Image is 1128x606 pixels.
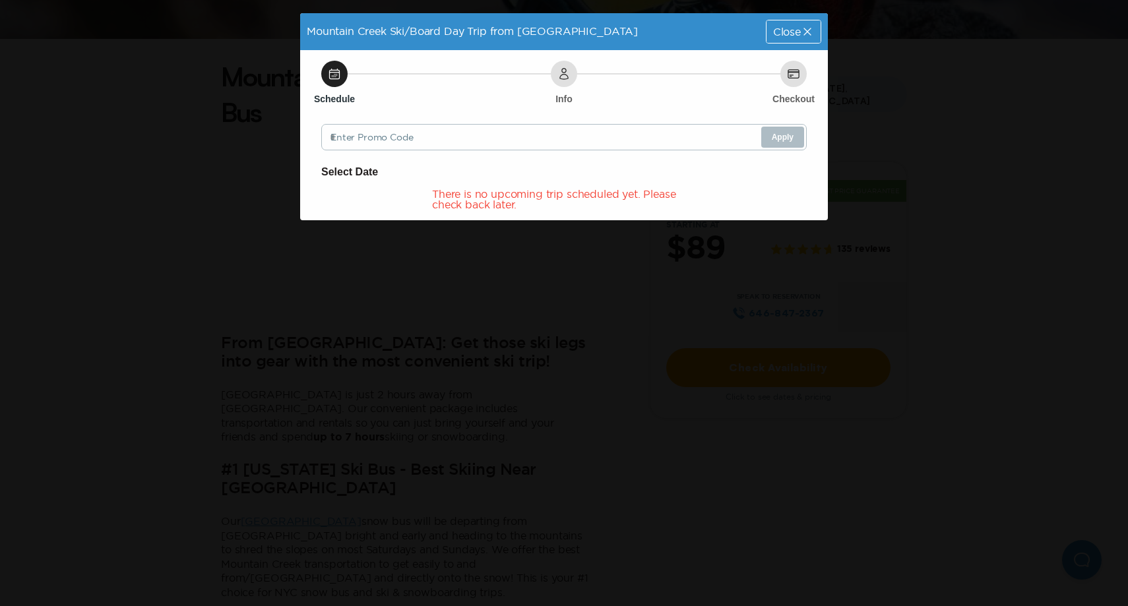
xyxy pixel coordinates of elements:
[321,164,807,181] h6: Select Date
[555,92,573,106] h6: Info
[772,92,815,106] h6: Checkout
[314,92,355,106] h6: Schedule
[307,25,638,37] span: Mountain Creek Ski/Board Day Trip from [GEOGRAPHIC_DATA]
[432,189,696,210] div: There is no upcoming trip scheduled yet. Please check back later.
[773,26,801,37] span: Close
